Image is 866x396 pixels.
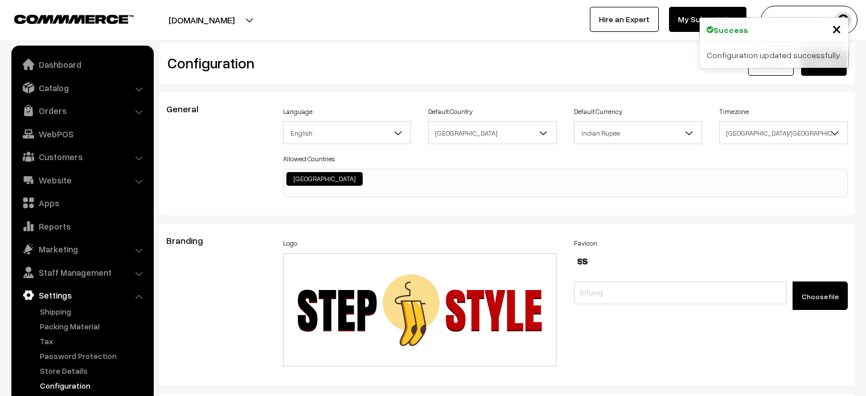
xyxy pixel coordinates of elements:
[574,121,703,144] span: Indian Rupee
[14,146,150,167] a: Customers
[669,7,746,32] a: My Subscription
[37,320,150,332] a: Packing Material
[14,216,150,236] a: Reports
[14,15,134,23] img: COMMMERCE
[37,379,150,391] a: Configuration
[283,154,335,164] label: Allowed Countries
[37,305,150,317] a: Shipping
[37,335,150,347] a: Tax
[700,42,848,68] div: Configuration updated successfully.
[802,292,839,301] span: Choose file
[167,54,499,72] h2: Configuration
[428,107,473,117] label: Default Country
[14,54,150,75] a: Dashboard
[720,123,847,143] span: Asia/Kolkata
[14,239,150,259] a: Marketing
[283,238,297,248] label: Logo
[574,253,591,270] img: 17320897345565S-1.png
[166,103,212,115] span: General
[37,350,150,362] a: Password Protection
[286,172,363,186] li: India
[428,121,557,144] span: India
[574,281,787,304] input: S (1).png
[283,121,412,144] span: English
[284,123,411,143] span: English
[283,107,313,117] label: Language
[129,6,274,34] button: [DOMAIN_NAME]
[574,238,597,248] label: Favicon
[832,20,842,37] button: Close
[761,6,857,34] button: Commmerce
[14,124,150,144] a: WebPOS
[14,100,150,121] a: Orders
[719,121,848,144] span: Asia/Kolkata
[14,11,114,25] a: COMMMERCE
[574,107,622,117] label: Default Currency
[719,107,749,117] label: Timezone
[14,285,150,305] a: Settings
[14,262,150,283] a: Staff Management
[713,24,748,36] strong: Success
[835,11,852,28] img: user
[14,77,150,98] a: Catalog
[574,123,702,143] span: Indian Rupee
[429,123,556,143] span: India
[590,7,659,32] a: Hire an Expert
[14,170,150,190] a: Website
[832,18,842,39] span: ×
[166,235,216,246] span: Branding
[37,365,150,377] a: Store Details
[14,193,150,213] a: Apps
